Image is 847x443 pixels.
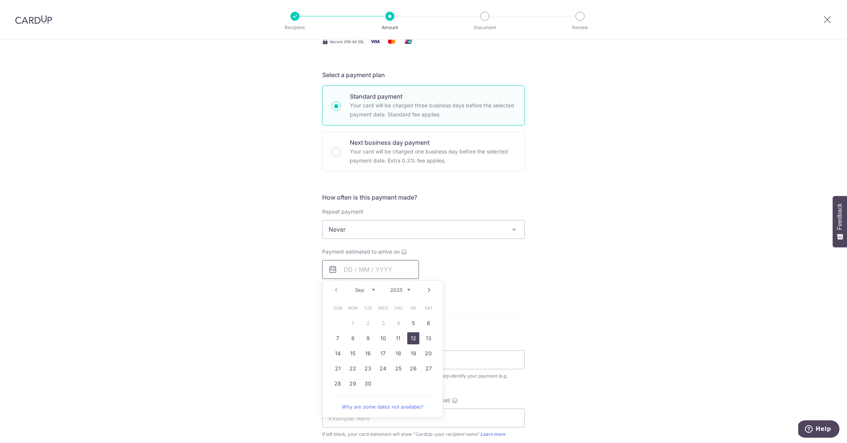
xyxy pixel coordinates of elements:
a: 30 [362,378,374,390]
span: Feedback [836,203,843,230]
span: Secure 256-bit SSL [330,39,365,45]
a: 27 [422,362,434,375]
input: Example: Rent [322,409,525,428]
img: Union Pay [401,37,416,46]
iframe: Opens a widget where you can find more information [798,420,839,439]
a: Why are some dates not available? [332,399,434,414]
img: Mastercard [384,37,399,46]
a: 9 [362,332,374,344]
p: Next business day payment [350,138,515,147]
a: 18 [392,347,404,359]
a: 16 [362,347,374,359]
a: 5 [407,317,419,329]
span: Sunday [332,302,344,314]
i: your recipient name [434,431,478,437]
a: Next [425,285,434,294]
span: Tuesday [362,302,374,314]
span: Thursday [392,302,404,314]
a: 8 [347,332,359,344]
img: Visa [368,37,383,46]
a: 25 [392,362,404,375]
a: Learn more [481,431,506,437]
a: 14 [332,347,344,359]
a: 28 [332,378,344,390]
span: Never [323,220,524,239]
span: Monday [347,302,359,314]
a: 29 [347,378,359,390]
a: 23 [362,362,374,375]
p: Amount [362,24,418,31]
label: Repeat payment [322,208,363,215]
a: 26 [407,362,419,375]
a: 10 [377,332,389,344]
p: Standard payment [350,92,515,101]
div: If left blank, your card statement will show "CardUp- ". [322,431,525,438]
a: 13 [422,332,434,344]
button: Feedback - Show survey [833,196,847,247]
a: 11 [392,332,404,344]
a: 15 [347,347,359,359]
h5: How often is this payment made? [322,193,525,202]
p: Recipient [267,24,323,31]
a: 21 [332,362,344,375]
a: 7 [332,332,344,344]
a: 22 [347,362,359,375]
a: 24 [377,362,389,375]
p: Your card will be charged one business day before the selected payment date. Extra 0.3% fee applies. [350,147,515,165]
a: 12 [407,332,419,344]
a: 19 [407,347,419,359]
span: Saturday [422,302,434,314]
p: Document [457,24,513,31]
img: CardUp [15,15,52,24]
p: Your card will be charged three business days before the selected payment date. Standard fee appl... [350,101,515,119]
a: 17 [377,347,389,359]
input: DD / MM / YYYY [322,260,419,279]
span: Wednesday [377,302,389,314]
span: Friday [407,302,419,314]
span: Never [322,220,525,239]
h5: Select a payment plan [322,70,525,79]
p: Review [552,24,608,31]
a: 6 [422,317,434,329]
a: 20 [422,347,434,359]
span: Payment estimated to arrive on [322,248,400,256]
